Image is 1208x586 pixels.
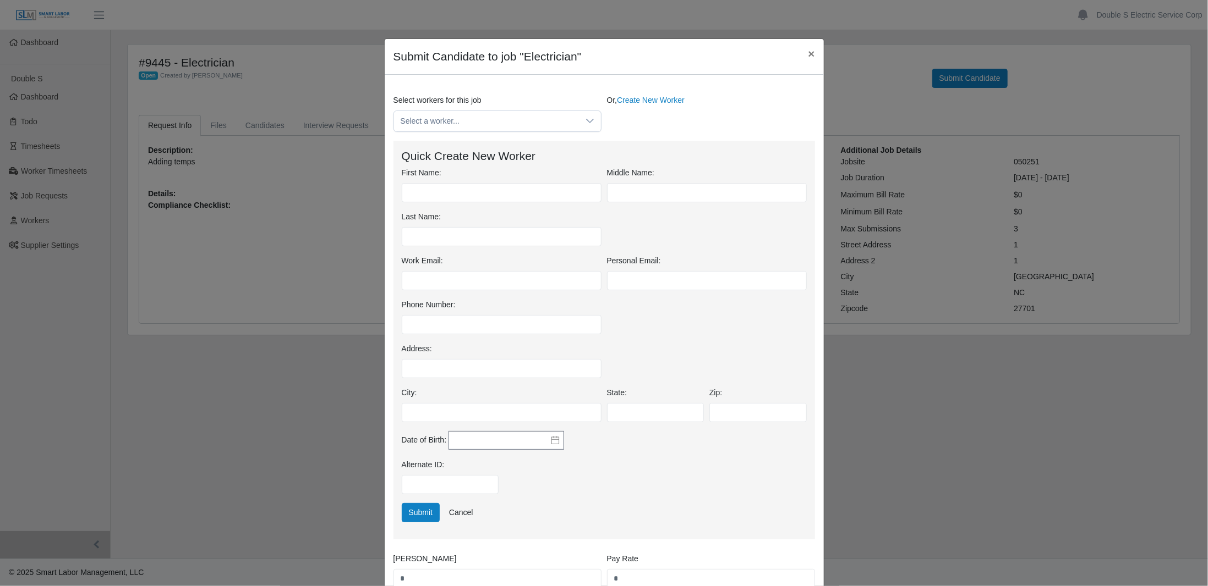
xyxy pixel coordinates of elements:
span: Select a worker... [394,111,579,131]
label: Personal Email: [607,255,661,267]
label: Date of Birth: [402,434,447,446]
label: Last Name: [402,211,441,223]
button: Close [799,39,823,68]
body: Rich Text Area. Press ALT-0 for help. [9,9,411,21]
label: Alternate ID: [402,459,445,471]
label: First Name: [402,167,441,179]
label: Phone Number: [402,299,456,311]
label: Middle Name: [607,167,654,179]
label: Zip: [709,387,722,399]
label: Work Email: [402,255,443,267]
div: Or, [604,95,818,132]
h4: Quick Create New Worker [402,149,807,163]
label: Select workers for this job [393,95,482,106]
label: Pay Rate [607,553,639,565]
label: Address: [402,343,432,355]
label: State: [607,387,627,399]
label: [PERSON_NAME] [393,553,457,565]
label: City: [402,387,417,399]
button: Submit [402,503,440,522]
a: Cancel [442,503,480,522]
h4: Submit Candidate to job "Electrician" [393,48,582,65]
a: Create New Worker [617,96,685,104]
span: × [808,47,815,60]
